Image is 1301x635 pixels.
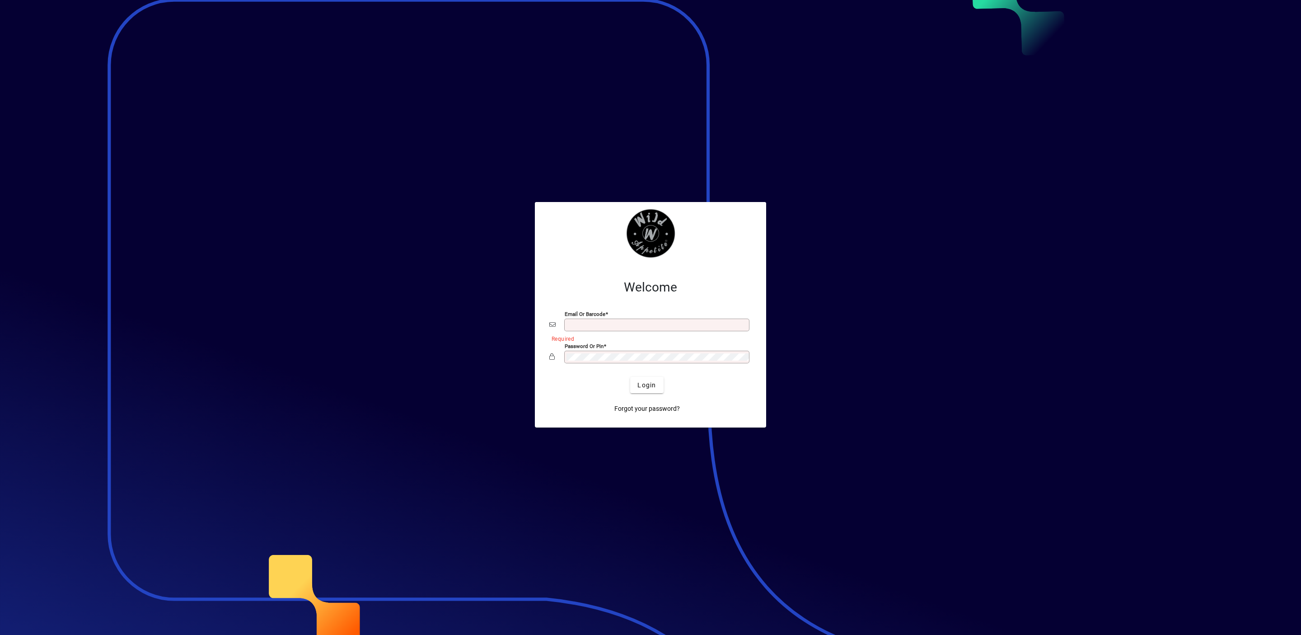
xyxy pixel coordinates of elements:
[614,404,680,414] span: Forgot your password?
[630,377,663,393] button: Login
[637,381,656,390] span: Login
[552,334,744,343] mat-error: Required
[565,311,605,317] mat-label: Email or Barcode
[565,343,604,349] mat-label: Password or Pin
[549,280,752,295] h2: Welcome
[611,400,683,417] a: Forgot your password?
